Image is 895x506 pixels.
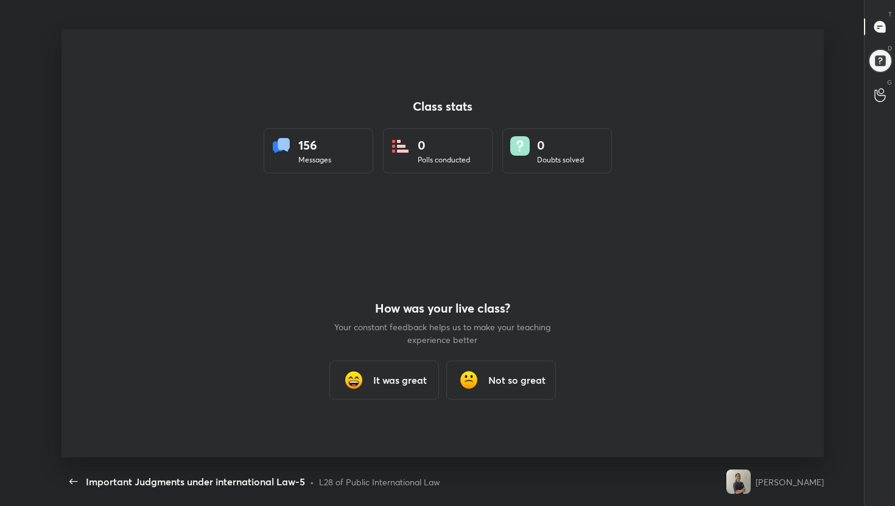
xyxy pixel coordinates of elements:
[272,136,291,156] img: statsMessages.856aad98.svg
[457,368,481,392] img: frowning_face_cmp.gif
[418,154,470,165] div: Polls conducted
[298,136,331,154] div: 156
[887,78,892,87] p: G
[537,154,584,165] div: Doubts solved
[373,373,427,387] h3: It was great
[333,301,552,316] h4: How was your live class?
[756,476,824,488] div: [PERSON_NAME]
[298,154,331,165] div: Messages
[342,368,366,392] img: grinning_face_with_smiling_eyes_cmp.gif
[319,476,440,488] div: L28 of Public International Law
[310,476,314,488] div: •
[888,10,892,19] p: T
[333,321,552,346] p: Your constant feedback helps us to make your teaching experience better
[418,136,470,154] div: 0
[537,136,584,154] div: 0
[86,474,305,489] div: Important Judgments under international Law-5
[391,136,410,156] img: statsPoll.b571884d.svg
[726,470,751,494] img: 85cc559173fc41d5b27497aa80a99b0a.jpg
[264,99,622,114] h4: Class stats
[888,44,892,53] p: D
[510,136,530,156] img: doubts.8a449be9.svg
[488,373,546,387] h3: Not so great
